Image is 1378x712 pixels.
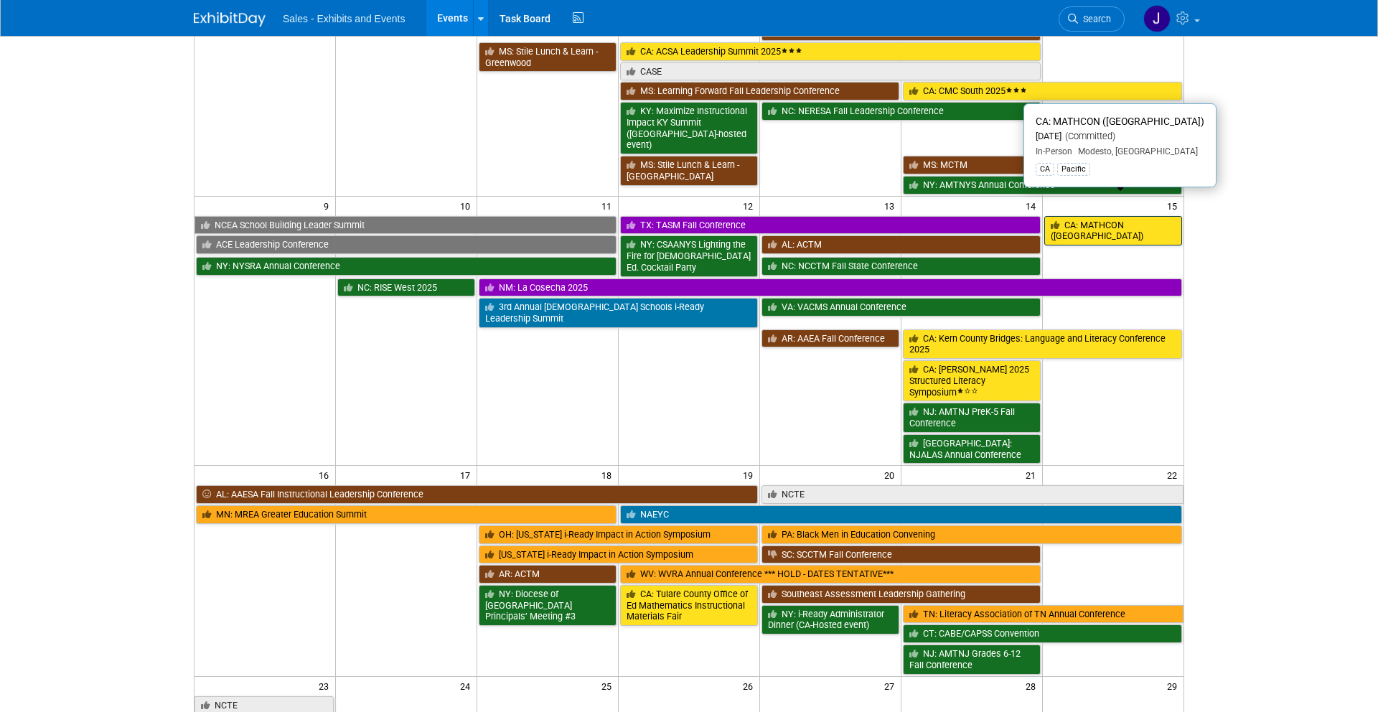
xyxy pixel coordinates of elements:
[1036,146,1072,156] span: In-Person
[620,505,1182,524] a: NAEYC
[1166,466,1184,484] span: 22
[600,197,618,215] span: 11
[196,257,617,276] a: NY: NYSRA Annual Conference
[761,545,1041,564] a: SC: SCCTM Fall Conference
[1072,146,1198,156] span: Modesto, [GEOGRAPHIC_DATA]
[1036,116,1204,127] span: CA: MATHCON ([GEOGRAPHIC_DATA])
[317,677,335,695] span: 23
[620,585,758,626] a: CA: Tulare County Office of Ed Mathematics Instructional Materials Fair
[600,466,618,484] span: 18
[903,605,1184,624] a: TN: Literacy Association of TN Annual Conference
[479,278,1182,297] a: NM: La Cosecha 2025
[903,434,1041,464] a: [GEOGRAPHIC_DATA]: NJALAS Annual Conference
[479,545,758,564] a: [US_STATE] i-Ready Impact in Action Symposium
[1024,677,1042,695] span: 28
[317,466,335,484] span: 16
[1036,163,1054,176] div: CA
[194,216,617,235] a: NCEA School Building Leader Summit
[1024,466,1042,484] span: 21
[196,235,617,254] a: ACE Leadership Conference
[1036,131,1204,143] div: [DATE]
[1057,163,1090,176] div: Pacific
[761,485,1184,504] a: NCTE
[620,62,1041,81] a: CASE
[479,565,617,584] a: AR: ACTM
[903,403,1041,432] a: NJ: AMTNJ PreK-5 Fall Conference
[883,677,901,695] span: 27
[883,197,901,215] span: 13
[1044,216,1182,245] a: CA: MATHCON ([GEOGRAPHIC_DATA])
[459,677,477,695] span: 24
[196,485,758,504] a: AL: AAESA Fall Instructional Leadership Conference
[322,197,335,215] span: 9
[741,677,759,695] span: 26
[903,156,1182,174] a: MS: MCTM
[903,176,1182,195] a: NY: AMTNYS Annual Conference
[600,677,618,695] span: 25
[1143,5,1171,32] img: Jerika Salvador
[620,235,758,276] a: NY: CSAANYS Lighting the Fire for [DEMOGRAPHIC_DATA] Ed. Cocktail Party
[761,102,1041,121] a: NC: NERESA Fall Leadership Conference
[479,42,617,72] a: MS: Stile Lunch & Learn - Greenwood
[761,298,1041,317] a: VA: VACMS Annual Conference
[479,525,758,544] a: OH: [US_STATE] i-Ready Impact in Action Symposium
[1059,6,1125,32] a: Search
[620,102,758,154] a: KY: Maximize Instructional Impact KY Summit ([GEOGRAPHIC_DATA]-hosted event)
[620,156,758,185] a: MS: Stile Lunch & Learn - [GEOGRAPHIC_DATA]
[741,466,759,484] span: 19
[620,82,899,100] a: MS: Learning Forward Fall Leadership Conference
[761,257,1041,276] a: NC: NCCTM Fall State Conference
[761,525,1182,544] a: PA: Black Men in Education Convening
[903,624,1182,643] a: CT: CABE/CAPSS Convention
[1024,197,1042,215] span: 14
[883,466,901,484] span: 20
[479,298,758,327] a: 3rd Annual [DEMOGRAPHIC_DATA] Schools i-Ready Leadership Summit
[194,12,266,27] img: ExhibitDay
[903,329,1182,359] a: CA: Kern County Bridges: Language and Literacy Conference 2025
[1166,197,1184,215] span: 15
[620,42,1041,61] a: CA: ACSA Leadership Summit 2025
[761,605,899,634] a: NY: i-Ready Administrator Dinner (CA-Hosted event)
[741,197,759,215] span: 12
[761,329,899,348] a: AR: AAEA Fall Conference
[459,466,477,484] span: 17
[903,360,1041,401] a: CA: [PERSON_NAME] 2025 Structured Literacy Symposium
[459,197,477,215] span: 10
[337,278,475,297] a: NC: RISE West 2025
[1061,131,1115,141] span: (Committed)
[1166,677,1184,695] span: 29
[196,505,617,524] a: MN: MREA Greater Education Summit
[903,645,1041,674] a: NJ: AMTNJ Grades 6-12 Fall Conference
[1078,14,1111,24] span: Search
[903,82,1182,100] a: CA: CMC South 2025
[479,585,617,626] a: NY: Diocese of [GEOGRAPHIC_DATA] Principals’ Meeting #3
[620,216,1041,235] a: TX: TASM Fall Conference
[283,13,405,24] span: Sales - Exhibits and Events
[761,585,1041,604] a: Southeast Assessment Leadership Gathering
[620,565,1041,584] a: WV: WVRA Annual Conference *** HOLD - DATES TENTATIVE***
[761,235,1041,254] a: AL: ACTM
